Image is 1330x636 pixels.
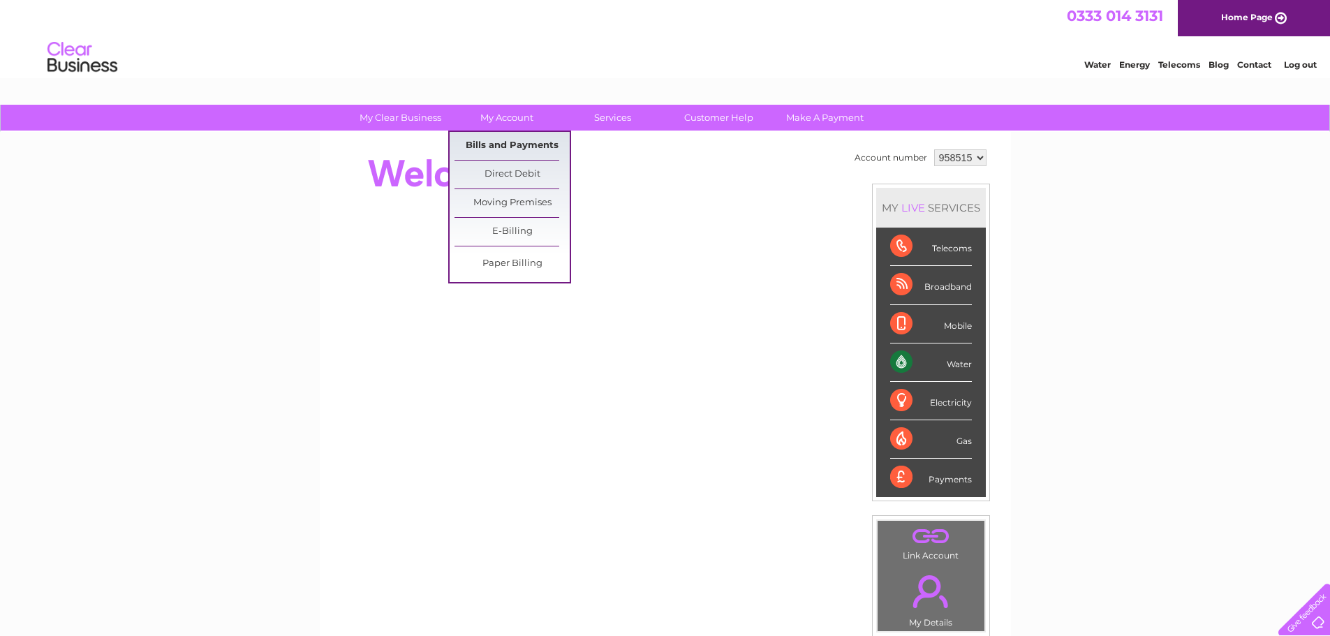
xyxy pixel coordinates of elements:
[890,228,972,266] div: Telecoms
[661,105,776,131] a: Customer Help
[455,161,570,188] a: Direct Debit
[851,146,931,170] td: Account number
[555,105,670,131] a: Services
[1158,59,1200,70] a: Telecoms
[455,218,570,246] a: E-Billing
[877,520,985,564] td: Link Account
[881,567,981,616] a: .
[890,420,972,459] div: Gas
[767,105,882,131] a: Make A Payment
[1067,7,1163,24] a: 0333 014 3131
[1084,59,1111,70] a: Water
[890,343,972,382] div: Water
[1237,59,1271,70] a: Contact
[455,132,570,160] a: Bills and Payments
[1209,59,1229,70] a: Blog
[449,105,564,131] a: My Account
[1284,59,1317,70] a: Log out
[890,459,972,496] div: Payments
[336,8,996,68] div: Clear Business is a trading name of Verastar Limited (registered in [GEOGRAPHIC_DATA] No. 3667643...
[343,105,458,131] a: My Clear Business
[877,563,985,632] td: My Details
[876,188,986,228] div: MY SERVICES
[890,266,972,304] div: Broadband
[455,250,570,278] a: Paper Billing
[47,36,118,79] img: logo.png
[890,305,972,343] div: Mobile
[881,524,981,549] a: .
[1119,59,1150,70] a: Energy
[455,189,570,217] a: Moving Premises
[899,201,928,214] div: LIVE
[890,382,972,420] div: Electricity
